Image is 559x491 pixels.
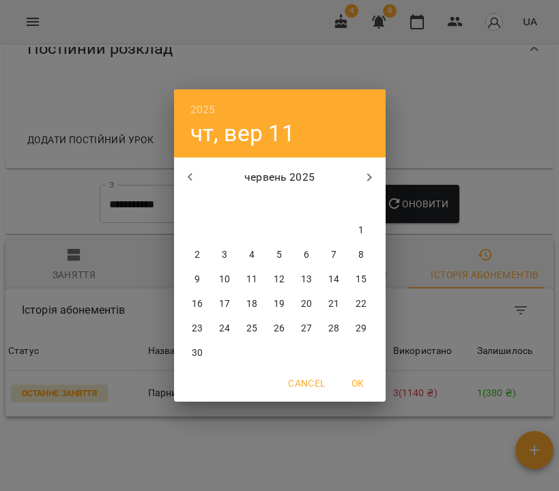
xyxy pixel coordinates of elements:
span: чт [268,198,292,211]
button: 23 [186,316,210,341]
button: 13 [295,267,319,292]
p: 29 [356,322,367,336]
p: 25 [246,322,257,336]
p: 3 [222,248,227,262]
button: Cancel [283,371,330,396]
button: 17 [213,292,238,316]
button: чт, вер 11 [190,119,295,147]
p: 5 [276,248,282,262]
button: 4 [240,243,265,267]
p: 17 [219,297,230,311]
p: 15 [356,273,367,286]
span: ср [240,198,265,211]
button: 5 [268,243,292,267]
button: 8 [349,243,374,267]
p: 26 [274,322,285,336]
button: 3 [213,243,238,267]
span: вт [213,198,238,211]
button: 2025 [190,100,216,119]
p: 4 [249,248,255,262]
button: 10 [213,267,238,292]
p: 13 [301,273,312,286]
span: пн [186,198,210,211]
p: 9 [195,273,200,286]
button: 20 [295,292,319,316]
button: 25 [240,316,265,341]
button: 9 [186,267,210,292]
button: 11 [240,267,265,292]
button: 7 [322,243,347,267]
button: 26 [268,316,292,341]
p: 22 [356,297,367,311]
p: 18 [246,297,257,311]
button: 6 [295,243,319,267]
button: OK [336,371,380,396]
button: 14 [322,267,347,292]
button: 27 [295,316,319,341]
span: Cancel [288,375,325,391]
button: 21 [322,292,347,316]
p: 21 [328,297,339,311]
button: 22 [349,292,374,316]
button: 12 [268,267,292,292]
button: 16 [186,292,210,316]
button: 28 [322,316,347,341]
span: пт [295,198,319,211]
p: 16 [192,297,203,311]
p: 28 [328,322,339,336]
button: 30 [186,341,210,366]
p: 24 [219,322,230,336]
p: 12 [274,273,285,286]
button: 1 [349,218,374,243]
span: OK [342,375,375,391]
button: 29 [349,316,374,341]
button: 2 [186,243,210,267]
p: 23 [192,322,203,336]
button: 24 [213,316,238,341]
p: 19 [274,297,285,311]
span: нд [349,198,374,211]
p: 11 [246,273,257,286]
p: 1 [358,224,364,237]
button: 15 [349,267,374,292]
p: червень 2025 [206,169,353,185]
p: 8 [358,248,364,262]
span: сб [322,198,347,211]
p: 20 [301,297,312,311]
p: 30 [192,346,203,360]
button: 18 [240,292,265,316]
p: 10 [219,273,230,286]
p: 7 [331,248,336,262]
p: 27 [301,322,312,336]
p: 2 [195,248,200,262]
p: 14 [328,273,339,286]
p: 6 [304,248,309,262]
button: 19 [268,292,292,316]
